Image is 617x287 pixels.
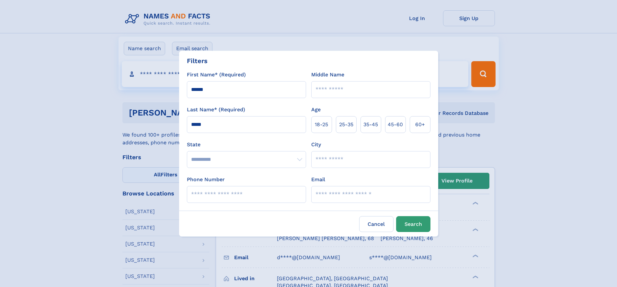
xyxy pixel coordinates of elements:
label: Last Name* (Required) [187,106,245,114]
label: Cancel [359,216,394,232]
span: 60+ [415,121,425,128]
span: 45‑60 [388,121,403,128]
label: First Name* (Required) [187,71,246,79]
label: State [187,141,306,149]
label: Middle Name [311,71,344,79]
label: Phone Number [187,176,225,183]
span: 25‑35 [339,121,353,128]
span: 18‑25 [315,121,328,128]
label: Email [311,176,325,183]
div: Filters [187,56,208,66]
span: 35‑45 [363,121,378,128]
label: Age [311,106,321,114]
label: City [311,141,321,149]
button: Search [396,216,430,232]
